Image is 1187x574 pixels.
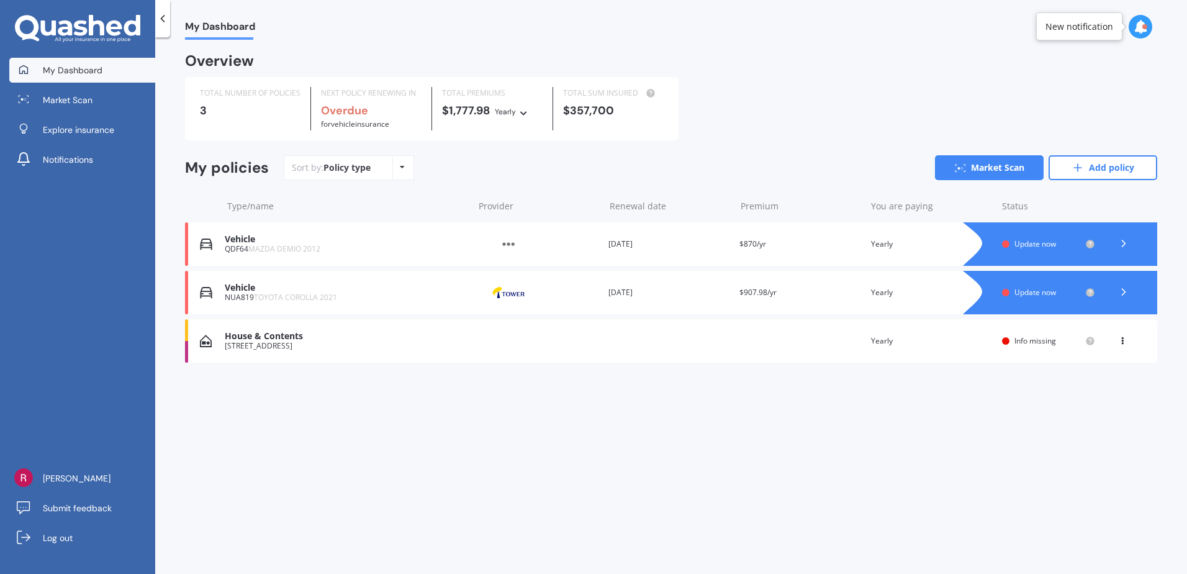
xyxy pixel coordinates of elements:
span: MAZDA DEMIO 2012 [248,244,320,254]
div: NUA819 [225,293,467,302]
div: My policies [185,159,269,177]
div: Provider [479,200,600,212]
div: Yearly [495,106,516,118]
div: $1,777.98 [442,104,543,118]
div: TOTAL PREMIUMS [442,87,543,99]
span: Log out [43,532,73,544]
div: Type/name [227,200,469,212]
img: Vehicle [200,238,212,250]
div: Sort by: [292,162,371,174]
span: My Dashboard [185,20,255,37]
div: QDF64 [225,245,467,253]
span: Submit feedback [43,502,112,514]
div: Policy type [323,162,371,174]
div: [DATE] [608,238,729,250]
span: Update now [1014,287,1056,298]
div: You are paying [871,200,992,212]
div: Yearly [871,238,992,250]
a: [PERSON_NAME] [9,466,155,491]
span: Info missing [1014,335,1056,346]
div: TOTAL SUM INSURED [563,87,664,99]
div: 3 [200,104,300,117]
div: Vehicle [225,234,467,245]
img: Vehicle [200,286,212,299]
a: Market Scan [935,155,1044,180]
div: Yearly [871,335,992,347]
span: $870/yr [739,239,766,249]
b: Overdue [321,103,368,118]
img: AAcHTtc7zsNeofaBPGy1jYiCVQX2-fafBUwE27WOtFgcB1vT=s96-c [14,468,33,487]
div: [DATE] [608,286,729,299]
span: Explore insurance [43,124,114,136]
span: My Dashboard [43,64,102,76]
a: Notifications [9,147,155,172]
div: [STREET_ADDRESS] [225,342,467,350]
div: Overview [185,55,254,67]
a: Market Scan [9,88,155,112]
div: Renewal date [610,200,731,212]
img: Other [477,232,539,256]
div: New notification [1045,20,1113,33]
span: $907.98/yr [739,287,777,298]
div: Yearly [871,286,992,299]
span: Notifications [43,153,93,166]
a: Submit feedback [9,496,155,521]
img: House & Contents [200,335,212,347]
span: [PERSON_NAME] [43,472,111,485]
div: NEXT POLICY RENEWING IN [321,87,422,99]
div: $357,700 [563,104,664,117]
a: My Dashboard [9,58,155,83]
a: Log out [9,526,155,550]
span: Update now [1014,239,1056,249]
div: Vehicle [225,283,467,293]
span: for Vehicle insurance [321,119,389,129]
div: Premium [741,200,862,212]
img: Tower [477,281,539,304]
div: House & Contents [225,331,467,342]
span: Market Scan [43,94,93,106]
div: Status [1002,200,1095,212]
a: Add policy [1049,155,1157,180]
div: TOTAL NUMBER OF POLICIES [200,87,300,99]
a: Explore insurance [9,117,155,142]
span: TOYOTA COROLLA 2021 [254,292,337,303]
